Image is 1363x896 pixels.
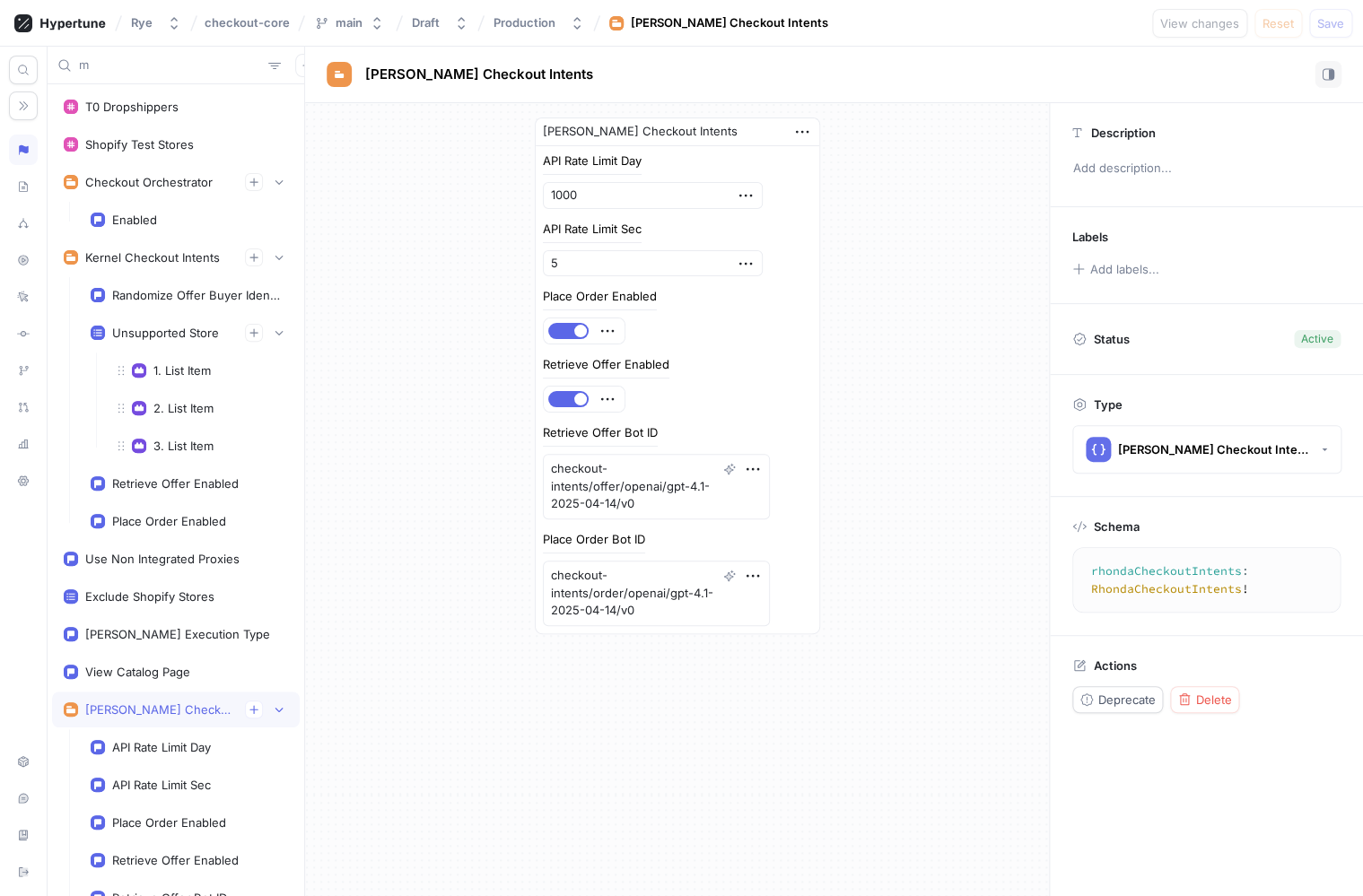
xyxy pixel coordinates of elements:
[85,137,194,152] div: Shopify Test Stores
[9,746,38,777] div: Setup
[112,476,239,491] div: Retrieve Offer Enabled
[543,155,642,167] div: API Rate Limit Day
[153,439,214,453] div: 3. List Item
[9,171,38,202] div: Schema
[153,363,211,378] div: 1. List Item
[9,465,38,496] div: Settings
[1066,257,1165,281] button: Add labels...
[543,534,645,545] div: Place Order Bot ID
[85,702,231,717] div: [PERSON_NAME] Checkout Intents
[631,14,828,32] div: [PERSON_NAME] Checkout Intents
[1309,9,1352,38] button: Save
[1091,126,1156,140] p: Description
[543,123,738,141] div: [PERSON_NAME] Checkout Intents
[1160,18,1239,29] span: View changes
[9,245,38,275] div: Preview
[1065,153,1348,184] p: Add description...
[486,8,591,38] button: Production
[1118,442,1314,457] div: [PERSON_NAME] Checkout Intents
[543,291,657,302] div: Place Order Enabled
[543,250,763,277] input: Enter number here
[112,853,239,867] div: Retrieve Offer Enabled
[124,8,188,38] button: Rye
[543,454,770,519] textarea: checkout-intents/offer/openai/gpt-4.1-2025-04-14/v0
[9,135,38,165] div: Logic
[9,820,38,850] div: Documentation
[9,392,38,422] div: Pull requests
[85,175,213,189] div: Checkout Orchestrator
[1072,230,1108,244] p: Labels
[1094,397,1123,412] p: Type
[1094,658,1137,673] p: Actions
[85,250,220,265] div: Kernel Checkout Intents
[112,514,226,528] div: Place Order Enabled
[1094,326,1130,352] p: Status
[1196,694,1232,705] span: Delete
[336,15,363,30] div: main
[1301,331,1333,347] div: Active
[412,15,440,30] div: Draft
[9,318,38,349] div: Diff
[543,182,763,209] input: Enter number here
[1152,9,1247,38] button: View changes
[9,355,38,386] div: Branches
[85,627,270,641] div: [PERSON_NAME] Execution Type
[112,778,211,792] div: API Rate Limit Sec
[112,288,281,302] div: Randomize Offer Buyer Identity
[112,213,157,227] div: Enabled
[153,401,214,415] div: 2. List Item
[365,67,593,82] span: [PERSON_NAME] Checkout Intents
[9,208,38,239] div: Splits
[1317,18,1344,29] span: Save
[307,8,391,38] button: main
[1263,18,1294,29] span: Reset
[494,15,555,30] div: Production
[1170,686,1239,713] button: Delete
[1254,9,1302,38] button: Reset
[112,815,226,830] div: Place Order Enabled
[543,223,642,235] div: API Rate Limit Sec
[1072,425,1341,474] button: [PERSON_NAME] Checkout Intents
[85,665,190,679] div: View Catalog Page
[1098,694,1156,705] span: Deprecate
[543,359,669,370] div: Retrieve Offer Enabled
[1094,519,1140,534] p: Schema
[543,561,770,626] textarea: checkout-intents/order/openai/gpt-4.1-2025-04-14/v0
[9,857,38,887] div: Sign out
[85,589,214,604] div: Exclude Shopify Stores
[85,100,179,114] div: T0 Dropshippers
[1072,686,1163,713] button: Deprecate
[543,427,658,439] div: Retrieve Offer Bot ID
[9,282,38,312] div: Logs
[9,429,38,459] div: Analytics
[405,8,476,38] button: Draft
[85,552,240,566] div: Use Non Integrated Proxies
[131,15,153,30] div: Rye
[205,16,290,29] span: checkout-core
[112,740,211,754] div: API Rate Limit Day
[9,783,38,813] div: Live chat
[79,57,261,74] input: Search...
[112,326,219,340] div: Unsupported Store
